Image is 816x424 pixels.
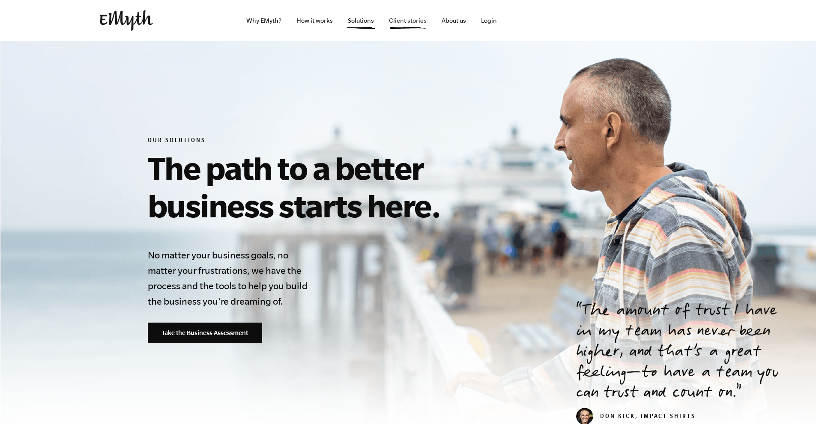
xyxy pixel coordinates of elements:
[627,11,717,30] iframe: Embedded CTA
[148,137,538,145] h6: Our Solutions
[148,323,262,343] a: Take the Business Assessment
[773,383,816,424] div: Widget de chat
[576,302,795,404] p: The amount of trust I have in my team has never been higher, and that’s a great feeling—to have a...
[773,383,816,424] iframe: Chat Widget
[532,11,622,30] iframe: Embedded CTA
[576,414,696,421] cite: Don Kick, Impact Shirts
[148,149,538,224] h1: The path to a better business starts here.
[100,10,153,31] img: EMyth
[148,247,312,309] h4: No matter your business goals, no matter your frustrations, we have the process and the tools to ...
